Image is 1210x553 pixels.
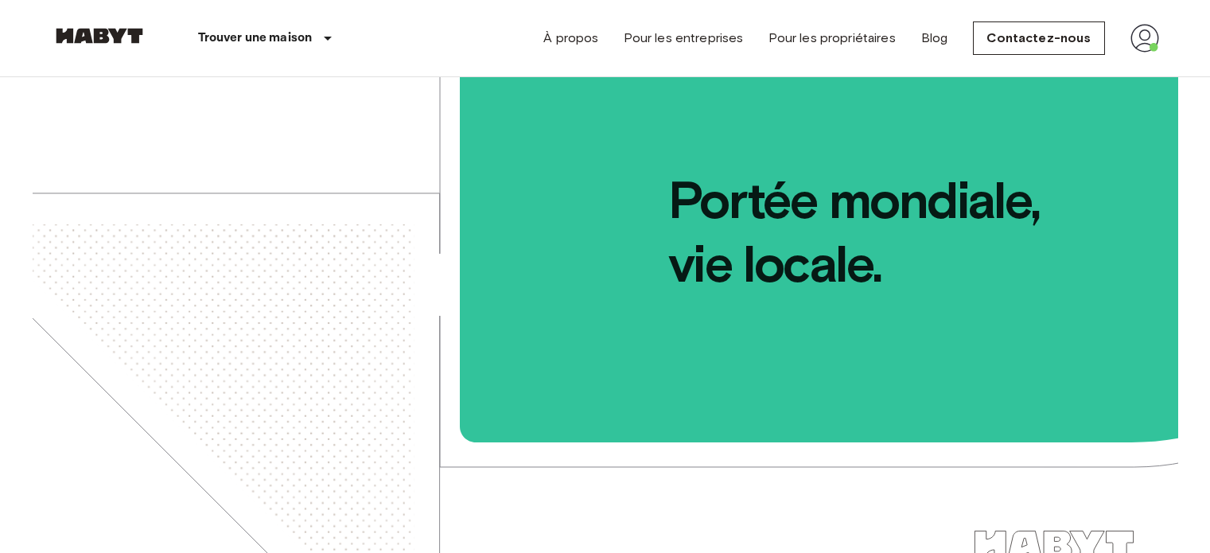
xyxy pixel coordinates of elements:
a: Pour les entreprises [624,29,743,48]
p: Trouver une maison [198,29,313,48]
img: avatar [1130,24,1159,53]
span: Portée mondiale, vie locale. [462,77,1178,296]
a: Contactez-nous [973,21,1104,55]
img: Habyt [52,28,147,44]
a: À propos [543,29,598,48]
a: Blog [921,29,948,48]
a: Pour les propriétaires [768,29,895,48]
